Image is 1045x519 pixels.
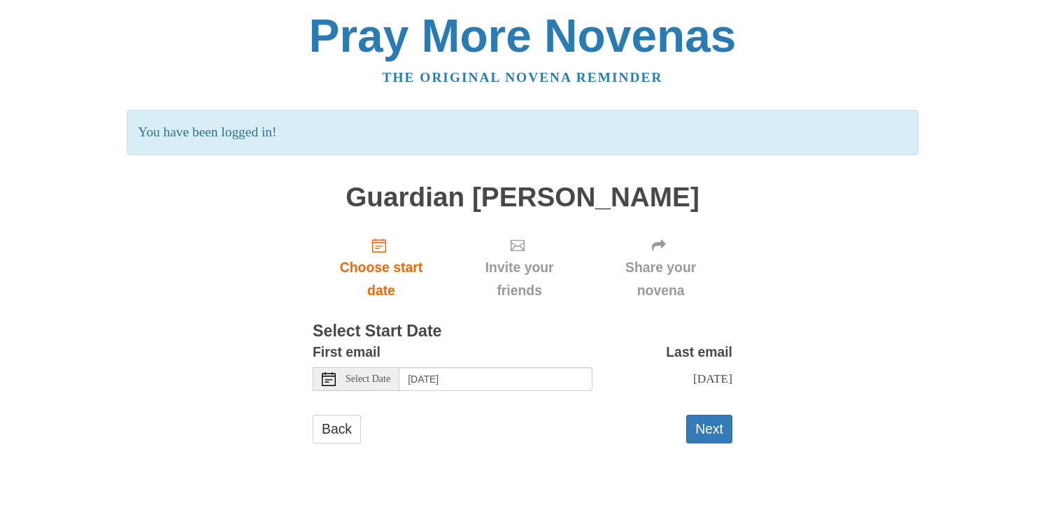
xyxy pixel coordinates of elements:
label: Last email [666,341,732,364]
h3: Select Start Date [313,322,732,341]
span: Share your novena [603,256,718,302]
div: Click "Next" to confirm your start date first. [450,226,589,309]
a: Pray More Novenas [309,10,737,62]
span: [DATE] [693,371,732,385]
span: Invite your friends [464,256,575,302]
label: First email [313,341,381,364]
div: Click "Next" to confirm your start date first. [589,226,732,309]
a: Choose start date [313,226,450,309]
span: Select Date [346,374,390,384]
button: Next [686,415,732,443]
span: Choose start date [327,256,436,302]
a: Back [313,415,361,443]
p: You have been logged in! [127,110,918,155]
h1: Guardian [PERSON_NAME] [313,183,732,213]
a: The original novena reminder [383,70,663,85]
